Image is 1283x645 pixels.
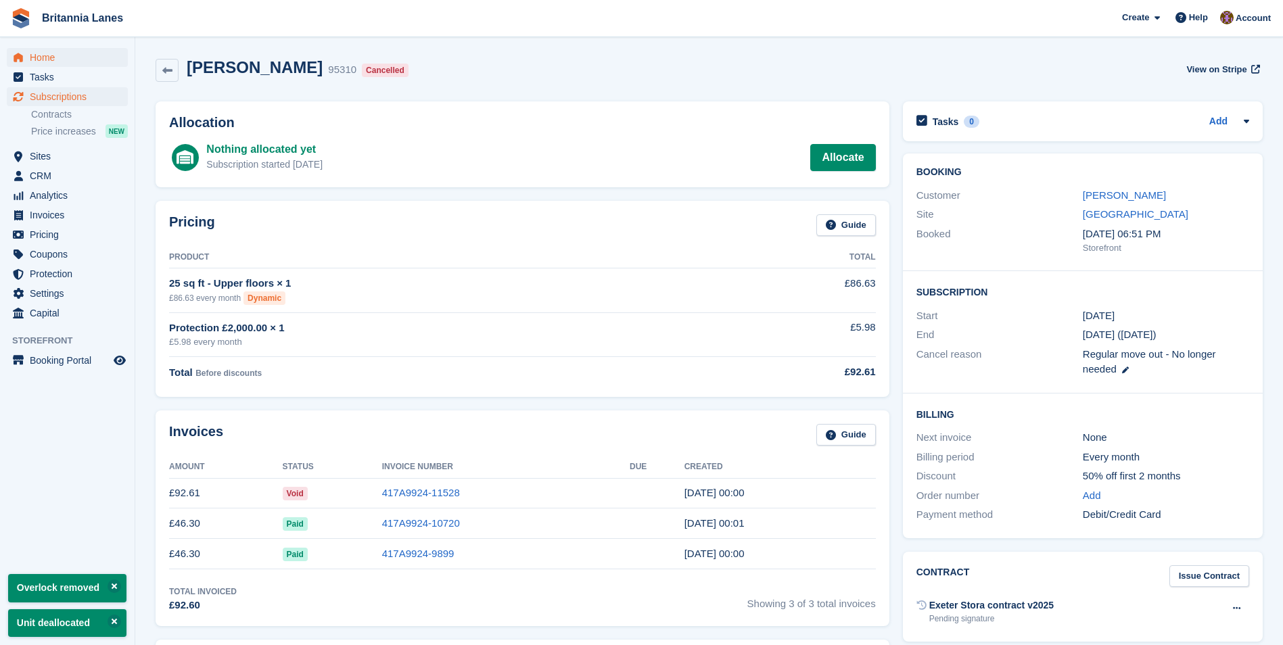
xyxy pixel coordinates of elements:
td: £5.98 [732,312,876,356]
div: [DATE] 06:51 PM [1083,226,1249,242]
td: £86.63 [732,268,876,312]
div: Cancelled [362,64,409,77]
div: Total Invoiced [169,586,237,598]
img: stora-icon-8386f47178a22dfd0bd8f6a31ec36ba5ce8667c1dd55bd0f319d3a0aa187defe.svg [11,8,31,28]
span: Settings [30,284,111,303]
div: None [1083,430,1249,446]
a: menu [7,304,128,322]
img: Andy Collier [1220,11,1234,24]
a: menu [7,245,128,264]
th: Due [630,456,684,478]
span: Account [1236,11,1271,25]
a: Add [1209,114,1228,130]
div: Exeter Stora contract v2025 [929,598,1054,613]
div: Cancel reason [916,347,1083,377]
a: menu [7,284,128,303]
div: Booked [916,226,1083,255]
a: menu [7,186,128,205]
a: 417A9924-11528 [382,487,460,498]
div: Nothing allocated yet [206,141,323,158]
a: Britannia Lanes [37,7,129,29]
span: Protection [30,264,111,283]
div: 0 [964,116,979,128]
span: Total [169,366,193,378]
h2: Invoices [169,424,223,446]
div: Order number [916,488,1083,504]
span: Paid [283,517,308,531]
time: 2025-07-14 23:00:22 UTC [684,548,745,559]
a: Add [1083,488,1101,504]
span: Price increases [31,125,96,138]
a: menu [7,87,128,106]
div: Customer [916,188,1083,204]
span: Before discounts [195,368,262,378]
h2: Subscription [916,285,1249,298]
span: View on Stripe [1186,63,1246,76]
div: Payment method [916,507,1083,523]
div: Site [916,207,1083,222]
a: Allocate [810,144,875,171]
time: 2025-09-14 23:00:41 UTC [684,487,745,498]
div: £92.61 [732,364,876,380]
span: Storefront [12,334,135,348]
h2: Allocation [169,115,876,130]
a: [GEOGRAPHIC_DATA] [1083,208,1188,220]
span: Home [30,48,111,67]
th: Created [684,456,876,478]
div: End [916,327,1083,343]
a: 417A9924-10720 [382,517,460,529]
time: 2025-08-14 23:01:10 UTC [684,517,745,529]
h2: Pricing [169,214,215,237]
th: Invoice Number [382,456,630,478]
div: 95310 [328,62,356,78]
a: menu [7,48,128,67]
div: Protection £2,000.00 × 1 [169,320,732,336]
span: Void [283,487,308,500]
a: menu [7,147,128,166]
div: £5.98 every month [169,335,732,349]
span: Capital [30,304,111,322]
a: Contracts [31,108,128,121]
h2: Billing [916,407,1249,421]
a: menu [7,225,128,244]
a: 417A9924-9899 [382,548,454,559]
td: £46.30 [169,539,283,569]
div: 50% off first 2 months [1083,469,1249,484]
p: Overlock removed [8,574,126,602]
td: £46.30 [169,508,283,539]
span: Create [1122,11,1149,24]
div: NEW [106,124,128,138]
a: menu [7,264,128,283]
th: Status [283,456,382,478]
div: 25 sq ft - Upper floors × 1 [169,276,732,291]
span: Analytics [30,186,111,205]
th: Product [169,247,732,268]
th: Total [732,247,876,268]
span: CRM [30,166,111,185]
div: Discount [916,469,1083,484]
div: Next invoice [916,430,1083,446]
a: Preview store [112,352,128,368]
h2: Tasks [933,116,959,128]
div: Debit/Credit Card [1083,507,1249,523]
a: menu [7,68,128,87]
div: Billing period [916,450,1083,465]
time: 2025-07-14 23:00:00 UTC [1083,308,1115,324]
a: View on Stripe [1181,58,1263,80]
span: Showing 3 of 3 total invoices [747,586,876,613]
a: Price increases NEW [31,124,128,139]
a: Issue Contract [1169,565,1249,588]
span: Sites [30,147,111,166]
a: menu [7,206,128,224]
a: [PERSON_NAME] [1083,189,1166,201]
div: £92.60 [169,598,237,613]
a: Guide [816,424,876,446]
td: £92.61 [169,478,283,508]
div: Dynamic [243,291,285,305]
p: Unit deallocated [8,609,126,637]
h2: [PERSON_NAME] [187,58,323,76]
div: Every month [1083,450,1249,465]
div: Subscription started [DATE] [206,158,323,172]
h2: Booking [916,167,1249,178]
span: Tasks [30,68,111,87]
